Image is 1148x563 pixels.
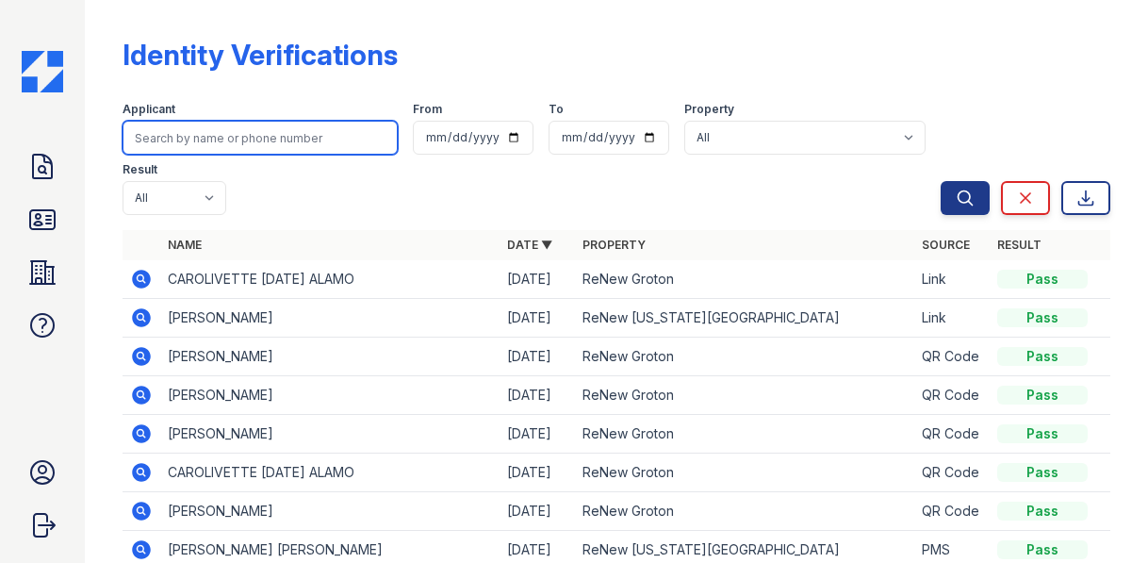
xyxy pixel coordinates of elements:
td: [DATE] [500,299,575,338]
td: QR Code [914,338,990,376]
td: [PERSON_NAME] [160,338,500,376]
td: [DATE] [500,415,575,454]
td: CAROLIVETTE [DATE] ALAMO [160,260,500,299]
div: Pass [997,424,1088,443]
td: QR Code [914,454,990,492]
div: Pass [997,270,1088,289]
td: QR Code [914,376,990,415]
div: Identity Verifications [123,38,398,72]
td: [PERSON_NAME] [160,376,500,415]
td: [DATE] [500,260,575,299]
label: Applicant [123,102,175,117]
td: ReNew Groton [575,376,914,415]
td: [DATE] [500,376,575,415]
td: [PERSON_NAME] [160,299,500,338]
td: ReNew Groton [575,492,914,531]
td: [DATE] [500,338,575,376]
td: QR Code [914,492,990,531]
div: Pass [997,386,1088,405]
a: Source [922,238,970,252]
td: [PERSON_NAME] [160,415,500,454]
td: ReNew Groton [575,454,914,492]
td: ReNew Groton [575,338,914,376]
td: ReNew [US_STATE][GEOGRAPHIC_DATA] [575,299,914,338]
label: Result [123,162,157,177]
img: CE_Icon_Blue-c292c112584629df590d857e76928e9f676e5b41ef8f769ba2f05ee15b207248.png [22,51,63,92]
input: Search by name or phone number [123,121,398,155]
a: Date ▼ [507,238,552,252]
td: ReNew Groton [575,260,914,299]
td: [DATE] [500,492,575,531]
label: To [549,102,564,117]
div: Pass [997,502,1088,521]
td: Link [914,299,990,338]
label: Property [684,102,734,117]
div: Pass [997,540,1088,559]
div: Pass [997,347,1088,366]
td: ReNew Groton [575,415,914,454]
label: From [413,102,442,117]
a: Result [997,238,1041,252]
td: [DATE] [500,454,575,492]
td: Link [914,260,990,299]
a: Property [582,238,646,252]
td: QR Code [914,415,990,454]
td: [PERSON_NAME] [160,492,500,531]
div: Pass [997,308,1088,327]
a: Name [168,238,202,252]
td: CAROLIVETTE [DATE] ALAMO [160,454,500,492]
div: Pass [997,463,1088,482]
